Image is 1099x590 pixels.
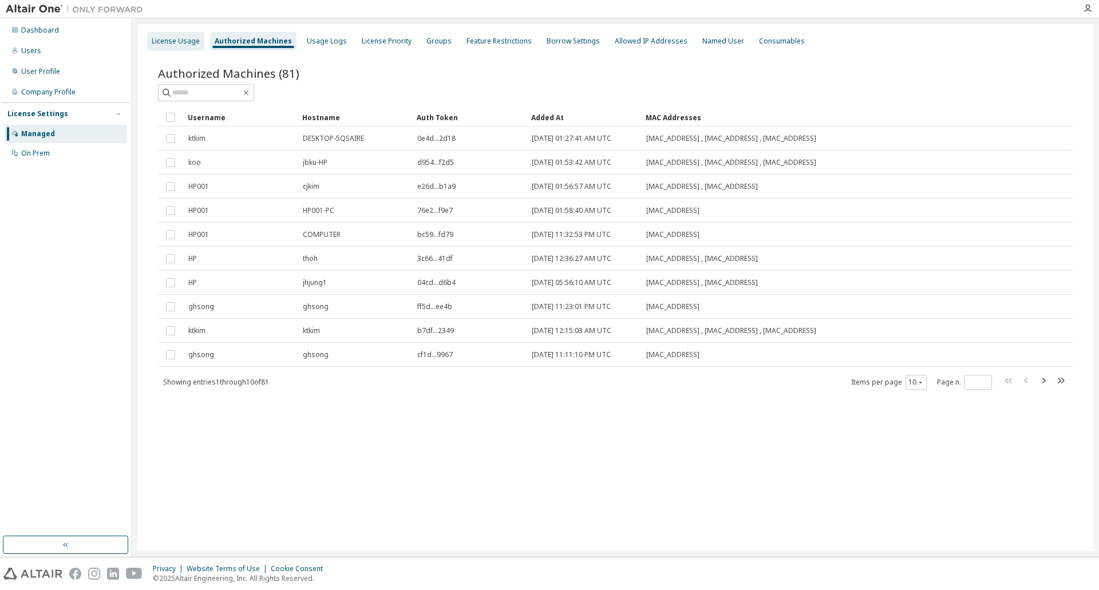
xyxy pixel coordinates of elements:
[908,378,924,387] button: 10
[188,206,209,215] span: HP001
[646,158,816,167] span: [MAC_ADDRESS] , [MAC_ADDRESS] , [MAC_ADDRESS]
[188,350,214,359] span: ghsong
[3,568,62,580] img: altair_logo.svg
[532,326,611,335] span: [DATE] 12:15:03 AM UTC
[532,182,611,191] span: [DATE] 01:56:57 AM UTC
[215,37,292,46] div: Authorized Machines
[187,564,271,573] div: Website Terms of Use
[646,230,699,239] span: [MAC_ADDRESS]
[467,37,532,46] div: Feature Restrictions
[532,134,611,143] span: [DATE] 01:27:41 AM UTC
[532,254,611,263] span: [DATE] 12:36:27 AM UTC
[417,350,453,359] span: cf1d...9967
[21,149,50,158] div: On Prem
[646,302,699,311] span: [MAC_ADDRESS]
[646,254,758,263] span: [MAC_ADDRESS] , [MAC_ADDRESS]
[107,568,119,580] img: linkedin.svg
[532,158,611,167] span: [DATE] 01:53:42 AM UTC
[188,182,209,191] span: HP001
[417,302,452,311] span: ff5d...ee4b
[6,3,149,15] img: Altair One
[426,37,452,46] div: Groups
[532,350,611,359] span: [DATE] 11:11:10 PM UTC
[188,158,201,167] span: koo
[21,46,41,56] div: Users
[532,230,611,239] span: [DATE] 11:32:53 PM UTC
[188,254,197,263] span: HP
[417,108,522,126] div: Auth Token
[417,278,456,287] span: 04cd...d6b4
[188,326,205,335] span: ktkim
[646,134,816,143] span: [MAC_ADDRESS] , [MAC_ADDRESS] , [MAC_ADDRESS]
[417,254,453,263] span: 3c66...41df
[532,206,611,215] span: [DATE] 01:58:40 AM UTC
[303,182,319,191] span: cjkim
[532,302,611,311] span: [DATE] 11:23:01 PM UTC
[303,134,364,143] span: DESKTOP-5QSAIRE
[158,65,299,81] span: Authorized Machines (81)
[646,350,699,359] span: [MAC_ADDRESS]
[646,206,699,215] span: [MAC_ADDRESS]
[21,88,76,97] div: Company Profile
[21,67,60,76] div: User Profile
[417,230,453,239] span: bc59...fd79
[153,573,330,583] p: © 2025 Altair Engineering, Inc. All Rights Reserved.
[163,377,269,387] span: Showing entries 1 through 10 of 81
[417,134,456,143] span: 0e4d...2d18
[759,37,805,46] div: Consumables
[152,37,200,46] div: License Usage
[88,568,100,580] img: instagram.svg
[307,37,347,46] div: Usage Logs
[615,37,687,46] div: Allowed IP Addresses
[417,326,454,335] span: b7df...2349
[702,37,744,46] div: Named User
[362,37,412,46] div: License Priority
[188,134,205,143] span: ktkim
[21,26,59,35] div: Dashboard
[69,568,81,580] img: facebook.svg
[646,108,952,126] div: MAC Addresses
[303,302,329,311] span: ghsong
[532,278,611,287] span: [DATE] 05:56:10 AM UTC
[303,254,318,263] span: thoh
[188,108,293,126] div: Username
[7,109,68,118] div: License Settings
[646,326,816,335] span: [MAC_ADDRESS] , [MAC_ADDRESS] , [MAC_ADDRESS]
[153,564,187,573] div: Privacy
[303,230,341,239] span: COMPUTER
[303,350,329,359] span: ghsong
[937,375,992,390] span: Page n.
[646,278,758,287] span: [MAC_ADDRESS] , [MAC_ADDRESS]
[303,158,327,167] span: jbku-HP
[851,375,927,390] span: Items per page
[302,108,408,126] div: Hostname
[21,129,55,138] div: Managed
[271,564,330,573] div: Cookie Consent
[417,206,453,215] span: 76e2...f9e7
[547,37,600,46] div: Borrow Settings
[303,326,320,335] span: ktkim
[417,182,456,191] span: e26d...b1a9
[303,206,334,215] span: HP001-PC
[417,158,454,167] span: d954...f2d5
[646,182,758,191] span: [MAC_ADDRESS] , [MAC_ADDRESS]
[188,230,209,239] span: HP001
[531,108,637,126] div: Added At
[188,302,214,311] span: ghsong
[188,278,197,287] span: HP
[303,278,327,287] span: jhjung1
[126,568,143,580] img: youtube.svg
